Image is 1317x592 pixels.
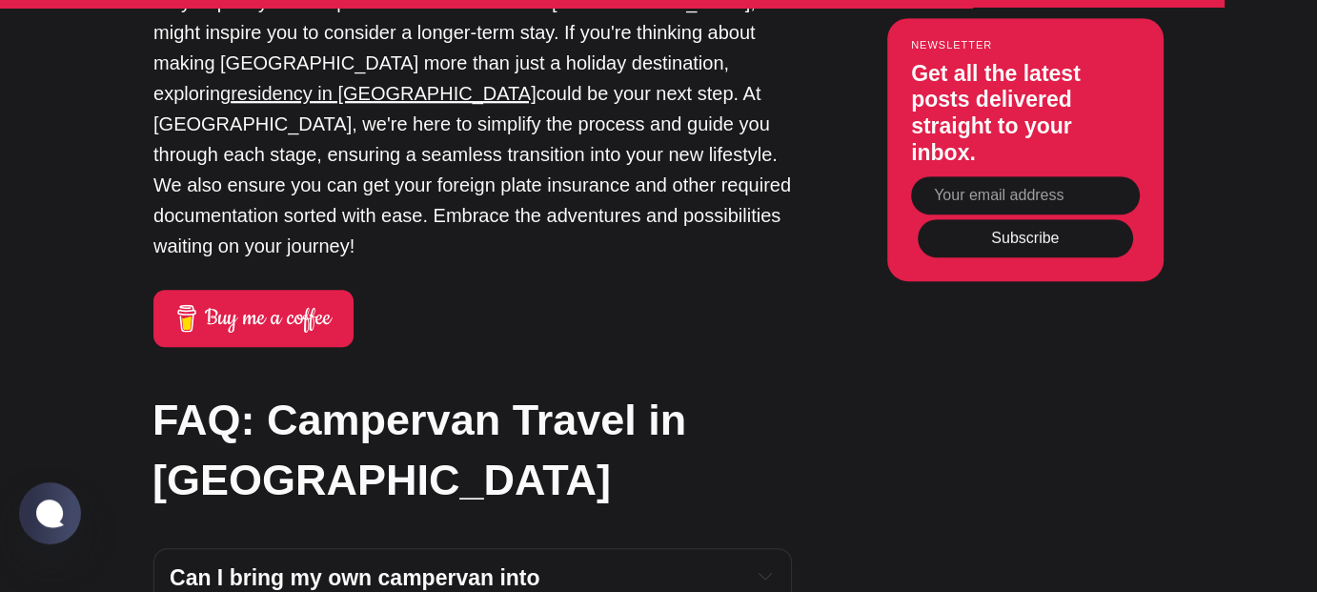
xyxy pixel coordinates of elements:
button: Subscribe [918,219,1133,257]
h2: FAQ: Campervan Travel in [GEOGRAPHIC_DATA] [152,390,791,510]
a: residency in [GEOGRAPHIC_DATA] [231,83,536,104]
button: Expand toggle to read content [755,564,776,587]
small: Newsletter [911,39,1140,51]
input: Your email address [911,176,1140,214]
h3: Get all the latest posts delivered straight to your inbox. [911,61,1140,166]
a: Buy me a coffee [153,290,354,347]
